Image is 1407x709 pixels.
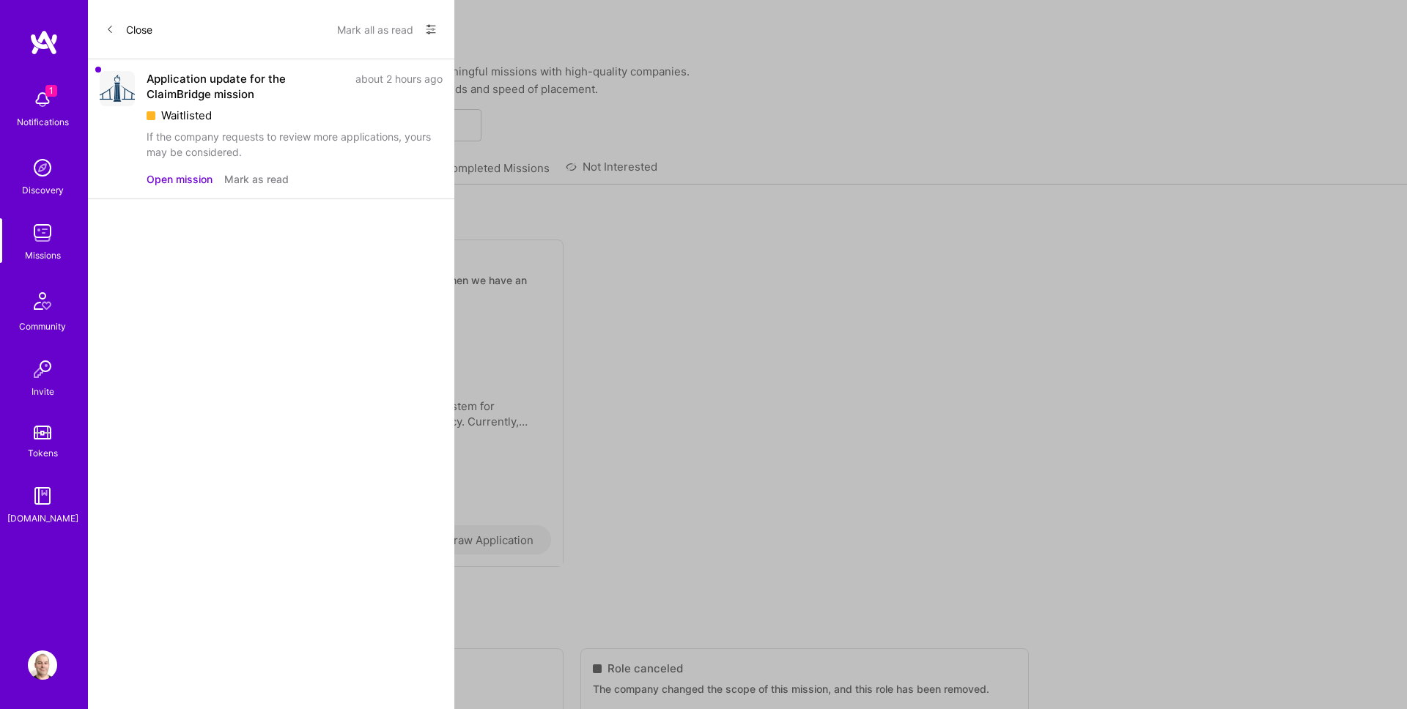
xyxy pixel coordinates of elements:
[29,29,59,56] img: logo
[7,511,78,526] div: [DOMAIN_NAME]
[337,18,413,41] button: Mark all as read
[28,481,57,511] img: guide book
[147,71,347,102] div: Application update for the ClaimBridge mission
[28,218,57,248] img: teamwork
[28,650,57,680] img: User Avatar
[147,108,443,123] div: Waitlisted
[28,354,57,384] img: Invite
[28,445,58,461] div: Tokens
[28,153,57,182] img: discovery
[355,71,443,102] div: about 2 hours ago
[24,650,61,680] a: User Avatar
[34,426,51,439] img: tokens
[147,171,213,187] button: Open mission
[100,71,135,106] img: Company Logo
[25,283,60,319] img: Community
[224,171,289,187] button: Mark as read
[147,129,443,160] div: If the company requests to review more applications, yours may be considered.
[32,384,54,399] div: Invite
[22,182,64,198] div: Discovery
[106,18,152,41] button: Close
[19,319,66,334] div: Community
[25,248,61,263] div: Missions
